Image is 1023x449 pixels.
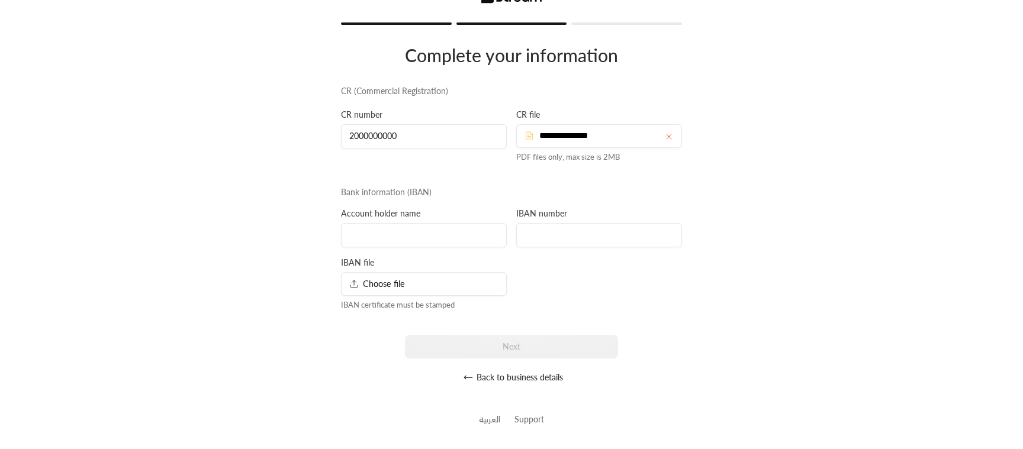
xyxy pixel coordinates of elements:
label: CR number [341,109,382,121]
button: Support [514,408,544,430]
div: Bank information (IBAN) [336,186,687,198]
div: PDF files only, max size is 2MB [516,151,682,163]
span: Choose file [349,277,405,290]
button: Back to business details [342,366,681,389]
div: IBAN certificate must be stamped [341,299,507,311]
div: Complete your information [341,44,682,66]
label: IBAN number [516,208,567,219]
label: IBAN file [341,257,374,269]
label: Account holder name [341,208,420,219]
label: CR file [516,109,540,121]
a: العربية [479,408,500,430]
div: CR (Commercial Registration) [336,85,687,97]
